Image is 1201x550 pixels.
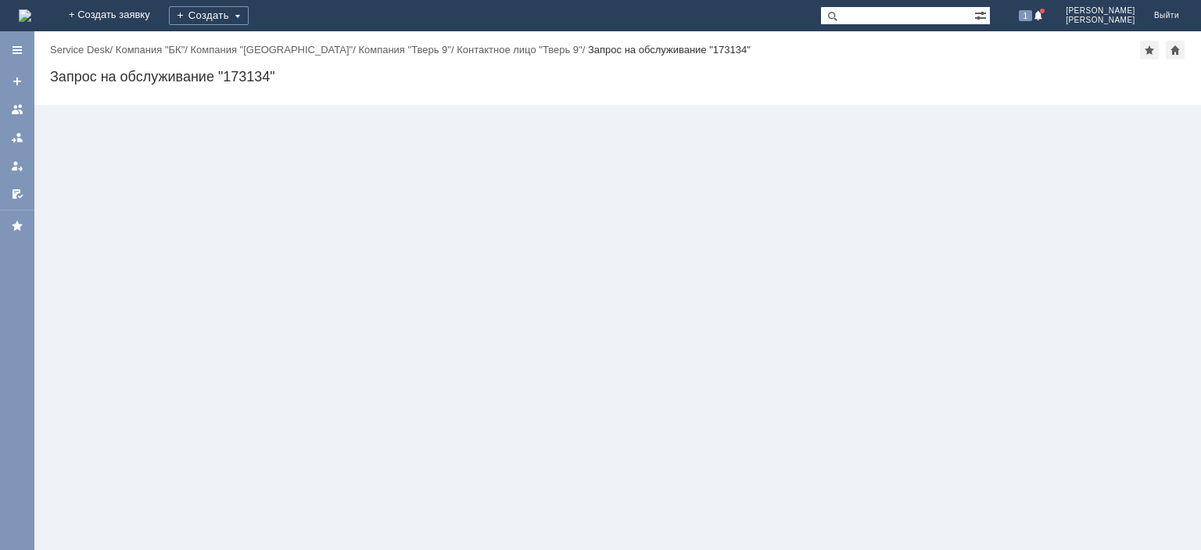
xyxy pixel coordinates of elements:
[5,97,30,122] a: Заявки на командах
[457,44,588,56] div: /
[116,44,191,56] div: /
[457,44,582,56] a: Контактное лицо "Тверь 9"
[116,44,185,56] a: Компания "БК"
[358,44,451,56] a: Компания "Тверь 9"
[5,69,30,94] a: Создать заявку
[50,69,1185,84] div: Запрос на обслуживание "173134"
[1066,6,1135,16] span: [PERSON_NAME]
[358,44,457,56] div: /
[191,44,353,56] a: Компания "[GEOGRAPHIC_DATA]"
[974,7,990,22] span: Расширенный поиск
[5,182,30,207] a: Мои согласования
[588,44,751,56] div: Запрос на обслуживание "173134"
[19,9,31,22] img: logo
[5,125,30,150] a: Заявки в моей ответственности
[1019,10,1033,21] span: 1
[169,6,249,25] div: Создать
[1166,41,1185,59] div: Сделать домашней страницей
[50,44,116,56] div: /
[50,44,110,56] a: Service Desk
[1140,41,1159,59] div: Добавить в избранное
[191,44,359,56] div: /
[19,9,31,22] a: Перейти на домашнюю страницу
[5,153,30,178] a: Мои заявки
[1066,16,1135,25] span: [PERSON_NAME]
